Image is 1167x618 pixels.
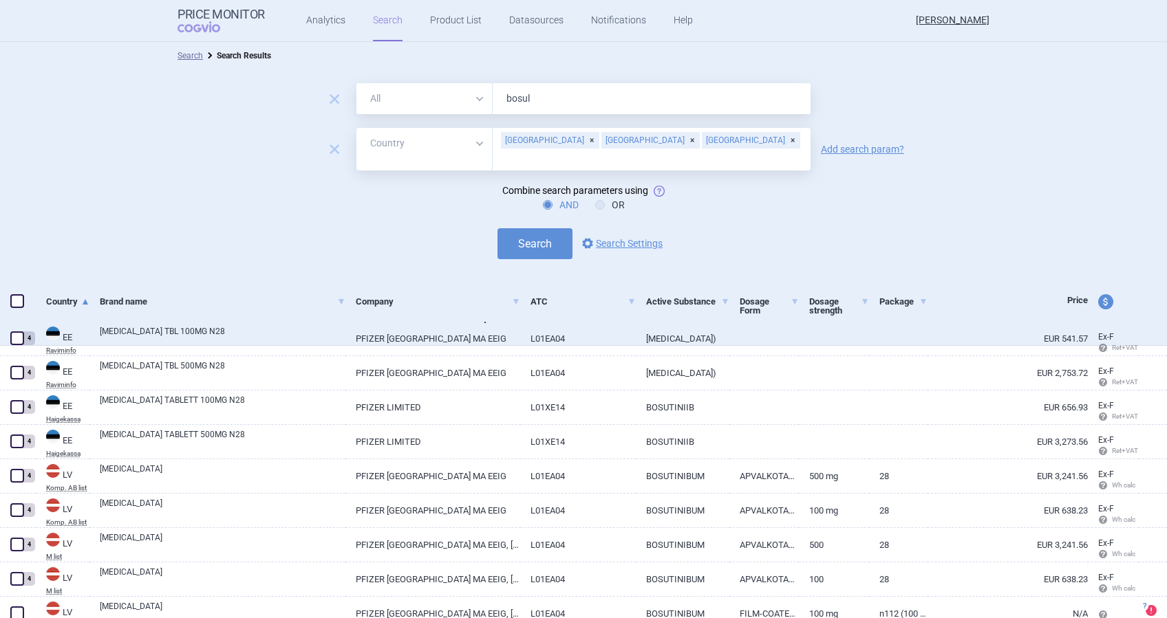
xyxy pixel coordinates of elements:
label: AND [543,198,579,212]
div: 4 [23,331,35,345]
a: 100 [799,562,869,596]
span: Ex-factory price [1098,401,1114,410]
a: PFIZER [GEOGRAPHIC_DATA] MA EEIG, [GEOGRAPHIC_DATA] [345,528,520,562]
a: EUR 541.57 [928,322,1088,355]
a: Brand name [100,285,345,318]
abbr: Raviminfo — Raviminfo database by Apteekide Infotehnoloogia (pharmacy prices), Estonia. [46,382,89,388]
div: 4 [23,434,35,448]
span: Ex-factory price [1098,573,1114,582]
a: Dosage Form [740,285,800,327]
a: L01EA04 [520,459,636,493]
button: Search [497,228,572,259]
a: Search [178,51,203,60]
a: [MEDICAL_DATA] TABLETT 500MG N28 [100,428,345,453]
a: 500 [799,528,869,562]
a: Package [879,285,928,318]
a: [MEDICAL_DATA]) [636,356,729,390]
a: [MEDICAL_DATA] TBL 500MG N28 [100,360,345,384]
a: [MEDICAL_DATA] [100,531,345,556]
span: Ex-factory price [1098,366,1114,376]
a: LVLVM list [36,531,89,560]
span: Wh calc [1098,481,1135,489]
a: 28 [869,459,928,493]
div: 4 [23,400,35,414]
span: Ex-factory price [1098,504,1114,514]
a: [MEDICAL_DATA] TBL 100MG N28 [100,325,345,350]
a: Ex-F Wh calc [1088,499,1139,531]
img: Latvia [46,464,60,478]
a: APVALKOTAS TABLETES [729,528,800,562]
a: BOSUTINIBUM [636,562,729,596]
span: Ex-factory price [1098,435,1114,445]
div: 4 [23,572,35,586]
a: Country [46,285,89,318]
a: [MEDICAL_DATA] [100,497,345,522]
a: Ex-F Ret+VAT calc [1088,362,1139,393]
abbr: Haigekassa — List of medicinal products published by Ministry of Social Affairs, Estonia. [46,416,89,423]
a: EUR 2,753.72 [928,356,1088,390]
img: Estonia [46,430,60,443]
a: EUR 3,273.56 [928,425,1088,459]
span: ? [1140,602,1148,610]
a: BOSUTINIIB [636,425,729,459]
span: Ex-factory price [1098,470,1114,479]
a: BOSUTINIIB [636,390,729,424]
a: [MEDICAL_DATA] [100,566,345,591]
a: BOSUTINIBUM [636,528,729,562]
a: PFIZER [GEOGRAPHIC_DATA] MA EEIG [345,459,520,493]
abbr: Raviminfo — Raviminfo database by Apteekide Infotehnoloogia (pharmacy prices), Estonia. [46,347,89,354]
span: COGVIO [178,21,239,32]
a: Active Substance [646,285,729,318]
a: Ex-F Wh calc [1088,568,1139,599]
span: Combine search parameters using [502,185,648,196]
a: Ex-F Ret+VAT calc [1088,430,1139,462]
a: APVALKOTAS TABLETES [729,562,800,596]
a: PFIZER LIMITED [345,425,520,459]
span: Ret+VAT calc [1098,447,1151,454]
a: 28 [869,494,928,527]
img: Latvia [46,567,60,581]
div: 4 [23,469,35,483]
a: L01EA04 [520,322,636,355]
abbr: M list — Lists of reimbursable medicinal products published by the National Health Service (List ... [46,588,89,595]
img: Latvia [46,533,60,547]
a: Company [356,285,520,318]
a: ? [1146,604,1162,615]
a: PFIZER LIMITED [345,390,520,424]
span: Ret+VAT calc [1098,378,1151,386]
a: ATC [531,285,636,318]
a: BOSUTINIBUM [636,459,729,493]
a: L01EA04 [520,562,636,596]
a: PFIZER [GEOGRAPHIC_DATA] MA EEIG [345,356,520,390]
div: [GEOGRAPHIC_DATA] [702,132,800,148]
a: 28 [869,528,928,562]
a: LVLVM list [36,566,89,595]
a: PFIZER [GEOGRAPHIC_DATA] MA EEIG, [GEOGRAPHIC_DATA] [345,562,520,596]
abbr: Haigekassa — List of medicinal products published by Ministry of Social Affairs, Estonia. [46,450,89,457]
span: Ex-factory price [1098,332,1114,342]
abbr: Komp. AB list — Lists of reimbursable medicinal products published by the National Health Service... [46,519,89,526]
a: [MEDICAL_DATA]) [636,322,729,355]
a: [MEDICAL_DATA] [100,463,345,487]
span: Ret+VAT calc [1098,412,1151,420]
span: Wh calc [1098,516,1135,523]
strong: Search Results [217,51,271,60]
img: Estonia [46,361,60,375]
a: L01EA04 [520,494,636,527]
a: PFIZER [GEOGRAPHIC_DATA] MA EEIG [345,494,520,527]
span: Wh calc [1098,584,1135,592]
a: 100 mg [799,494,869,527]
abbr: M list — Lists of reimbursable medicinal products published by the National Health Service (List ... [46,553,89,560]
span: Price [1067,295,1088,305]
a: Ex-F Wh calc [1088,465,1139,496]
a: Ex-F Wh calc [1088,533,1139,565]
span: Wh calc [1098,550,1135,558]
img: Latvia [46,498,60,512]
a: LVLVKomp. AB list [36,497,89,526]
a: L01EA04 [520,356,636,390]
a: APVALKOTAS TABLETES [729,459,800,493]
a: EUR 638.23 [928,562,1088,596]
a: EUR 3,241.56 [928,528,1088,562]
img: Estonia [46,327,60,340]
abbr: Komp. AB list — Lists of reimbursable medicinal products published by the National Health Service... [46,485,89,492]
